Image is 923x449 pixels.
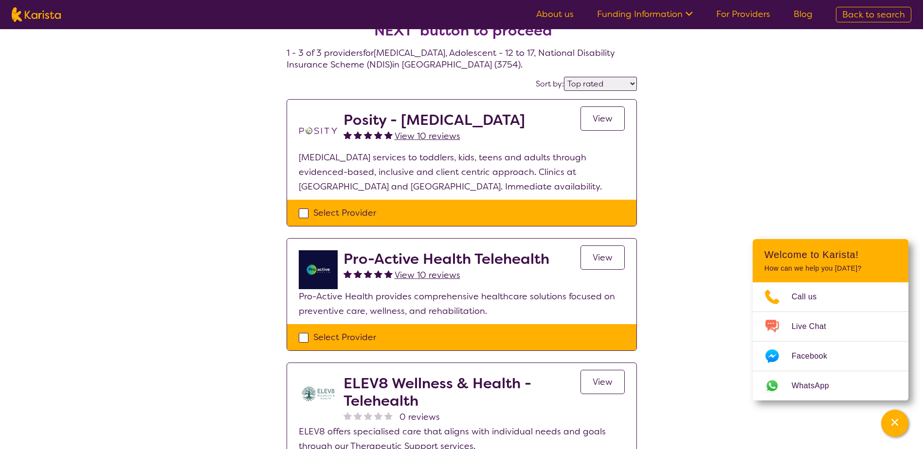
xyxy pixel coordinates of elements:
[580,370,625,394] a: View
[344,270,352,278] img: fullstar
[299,250,338,289] img: ymlb0re46ukcwlkv50cv.png
[753,239,908,400] div: Channel Menu
[597,8,693,20] a: Funding Information
[364,131,372,139] img: fullstar
[374,270,382,278] img: fullstar
[842,9,905,20] span: Back to search
[580,245,625,270] a: View
[299,111,338,150] img: t1bslo80pcylnzwjhndq.png
[395,269,460,281] span: View 10 reviews
[395,268,460,282] a: View 10 reviews
[536,8,574,20] a: About us
[792,349,839,363] span: Facebook
[792,290,829,304] span: Call us
[299,150,625,194] p: [MEDICAL_DATA] services to toddlers, kids, teens and adults through evidenced-based, inclusive an...
[399,410,440,424] span: 0 reviews
[364,412,372,420] img: nonereviewstar
[395,130,460,142] span: View 10 reviews
[344,375,580,410] h2: ELEV8 Wellness & Health - Telehealth
[344,131,352,139] img: fullstar
[354,270,362,278] img: fullstar
[384,412,393,420] img: nonereviewstar
[753,371,908,400] a: Web link opens in a new tab.
[753,282,908,400] ul: Choose channel
[344,250,549,268] h2: Pro-Active Health Telehealth
[836,7,911,22] a: Back to search
[716,8,770,20] a: For Providers
[764,249,897,260] h2: Welcome to Karista!
[374,412,382,420] img: nonereviewstar
[344,111,525,129] h2: Posity - [MEDICAL_DATA]
[299,289,625,318] p: Pro-Active Health provides comprehensive healthcare solutions focused on preventive care, wellnes...
[374,131,382,139] img: fullstar
[593,113,613,124] span: View
[384,131,393,139] img: fullstar
[792,319,838,334] span: Live Chat
[792,379,841,393] span: WhatsApp
[354,131,362,139] img: fullstar
[298,4,625,39] h2: Select one or more providers and click the 'NEXT' button to proceed
[593,376,613,388] span: View
[536,79,564,89] label: Sort by:
[299,375,338,414] img: yihuczgmrom8nsaxakka.jpg
[364,270,372,278] img: fullstar
[764,264,897,273] p: How can we help you [DATE]?
[794,8,813,20] a: Blog
[344,412,352,420] img: nonereviewstar
[395,129,460,143] a: View 10 reviews
[593,252,613,263] span: View
[881,410,908,437] button: Channel Menu
[384,270,393,278] img: fullstar
[580,106,625,131] a: View
[12,7,61,22] img: Karista logo
[354,412,362,420] img: nonereviewstar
